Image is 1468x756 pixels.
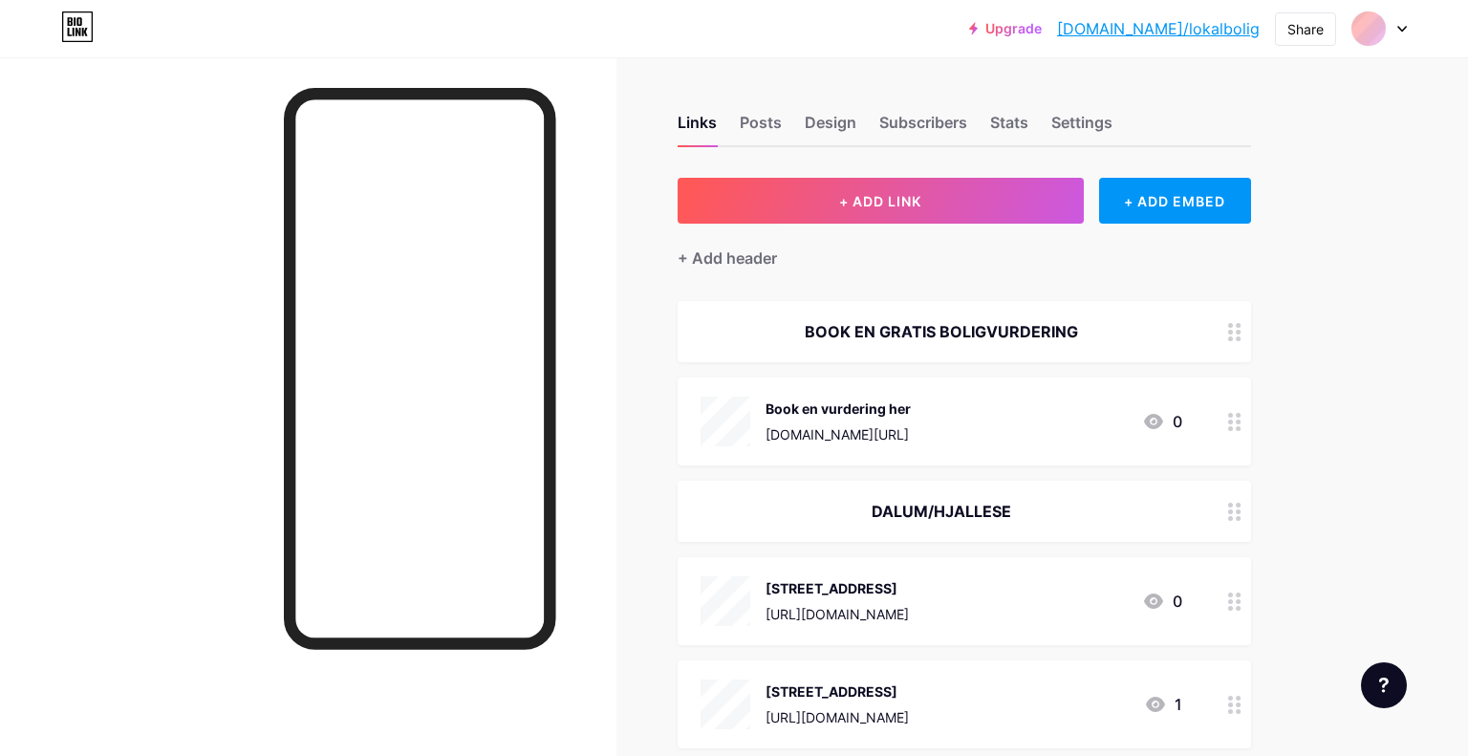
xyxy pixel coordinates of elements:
[678,178,1084,224] button: + ADD LINK
[1099,178,1251,224] div: + ADD EMBED
[969,21,1042,36] a: Upgrade
[1051,111,1112,145] div: Settings
[1057,17,1260,40] a: [DOMAIN_NAME]/lokalbolig
[990,111,1028,145] div: Stats
[766,707,909,727] div: [URL][DOMAIN_NAME]
[879,111,967,145] div: Subscribers
[740,111,782,145] div: Posts
[701,320,1182,343] div: BOOK EN GRATIS BOLIGVURDERING
[1144,693,1182,716] div: 1
[766,681,909,702] div: [STREET_ADDRESS]
[805,111,856,145] div: Design
[1142,590,1182,613] div: 0
[678,111,717,145] div: Links
[766,424,911,444] div: [DOMAIN_NAME][URL]
[1287,19,1324,39] div: Share
[1142,410,1182,433] div: 0
[839,193,921,209] span: + ADD LINK
[766,578,909,598] div: [STREET_ADDRESS]
[766,604,909,624] div: [URL][DOMAIN_NAME]
[701,500,1182,523] div: DALUM/HJALLESE
[766,399,911,419] div: Book en vurdering her
[678,247,777,270] div: + Add header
